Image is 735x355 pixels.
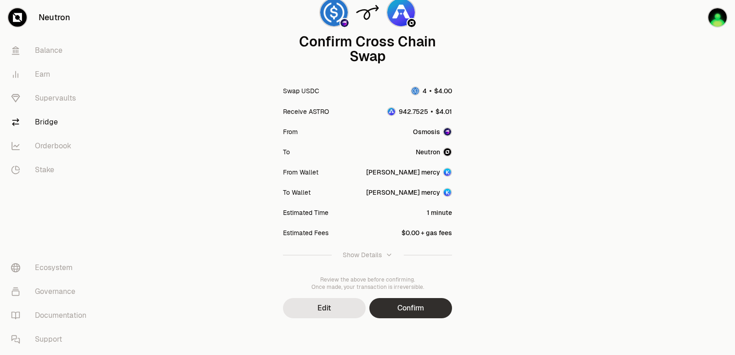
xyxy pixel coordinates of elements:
img: sandy mercy [708,8,727,27]
img: USDC Logo [412,87,419,95]
div: 1 minute [427,208,452,217]
button: Edit [283,298,366,318]
a: Governance [4,280,99,304]
div: Receive ASTRO [283,107,329,116]
img: ASTRO Logo [388,108,395,115]
button: [PERSON_NAME] mercyAccount Image [366,188,452,197]
a: Support [4,327,99,351]
div: From [283,127,298,136]
img: Account Image [444,169,451,176]
button: Show Details [283,243,452,267]
div: Review the above before confirming. Once made, your transaction is irreversible. [283,276,452,291]
span: Osmosis [413,127,440,136]
div: [PERSON_NAME] mercy [366,168,440,177]
img: Osmosis Logo [444,128,451,135]
div: $0.00 + gas fees [401,228,452,237]
img: Neutron Logo [407,19,416,27]
a: Ecosystem [4,256,99,280]
span: Neutron [416,147,440,157]
a: Supervaults [4,86,99,110]
a: Bridge [4,110,99,134]
div: [PERSON_NAME] mercy [366,188,440,197]
div: Show Details [343,250,382,259]
img: Osmosis Logo [340,19,349,27]
div: Confirm Cross Chain Swap [283,34,452,64]
div: Swap USDC [283,86,319,96]
div: From Wallet [283,168,318,177]
div: To Wallet [283,188,311,197]
button: [PERSON_NAME] mercyAccount Image [366,168,452,177]
div: To [283,147,290,157]
a: Balance [4,39,99,62]
div: Estimated Fees [283,228,328,237]
a: Documentation [4,304,99,327]
a: Orderbook [4,134,99,158]
a: Earn [4,62,99,86]
img: Account Image [444,189,451,196]
a: Stake [4,158,99,182]
div: Estimated Time [283,208,328,217]
button: Confirm [369,298,452,318]
img: Neutron Logo [444,148,451,156]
